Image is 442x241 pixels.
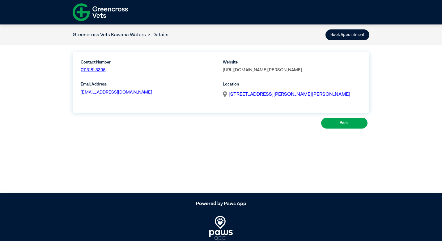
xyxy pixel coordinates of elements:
label: Email Address [81,81,219,87]
a: Greencross Vets Kawana Waters [73,33,146,37]
label: Website [223,59,361,65]
a: [URL][DOMAIN_NAME][PERSON_NAME] [223,68,302,72]
h5: Powered by Paws App [73,201,369,207]
img: f-logo [73,2,128,23]
span: [STREET_ADDRESS][PERSON_NAME][PERSON_NAME] [229,92,350,97]
nav: breadcrumb [73,31,168,39]
button: Book Appointment [325,29,369,40]
a: [STREET_ADDRESS][PERSON_NAME][PERSON_NAME] [229,91,350,98]
label: Location [223,81,361,87]
a: [EMAIL_ADDRESS][DOMAIN_NAME] [81,90,152,94]
li: Details [146,31,168,39]
a: 07 3181 3296 [81,68,105,72]
button: Back [321,118,368,129]
label: Contact Number [81,59,147,65]
img: PawsApp [209,216,233,241]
